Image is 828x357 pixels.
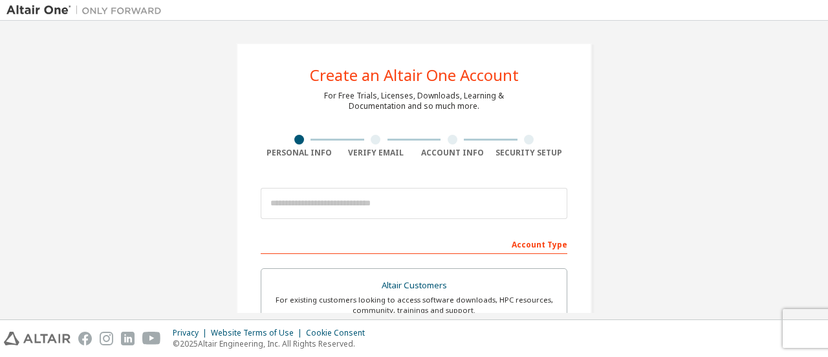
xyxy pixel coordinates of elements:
img: Altair One [6,4,168,17]
img: altair_logo.svg [4,332,71,345]
div: Verify Email [338,148,415,158]
div: For Free Trials, Licenses, Downloads, Learning & Documentation and so much more. [324,91,504,111]
img: instagram.svg [100,332,113,345]
div: Website Terms of Use [211,328,306,338]
div: Create an Altair One Account [310,67,519,83]
div: Altair Customers [269,277,559,295]
p: © 2025 Altair Engineering, Inc. All Rights Reserved. [173,338,373,349]
img: facebook.svg [78,332,92,345]
div: Cookie Consent [306,328,373,338]
div: Account Info [414,148,491,158]
img: linkedin.svg [121,332,135,345]
div: Privacy [173,328,211,338]
div: Security Setup [491,148,568,158]
div: Account Type [261,233,567,254]
img: youtube.svg [142,332,161,345]
div: Personal Info [261,148,338,158]
div: For existing customers looking to access software downloads, HPC resources, community, trainings ... [269,295,559,316]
